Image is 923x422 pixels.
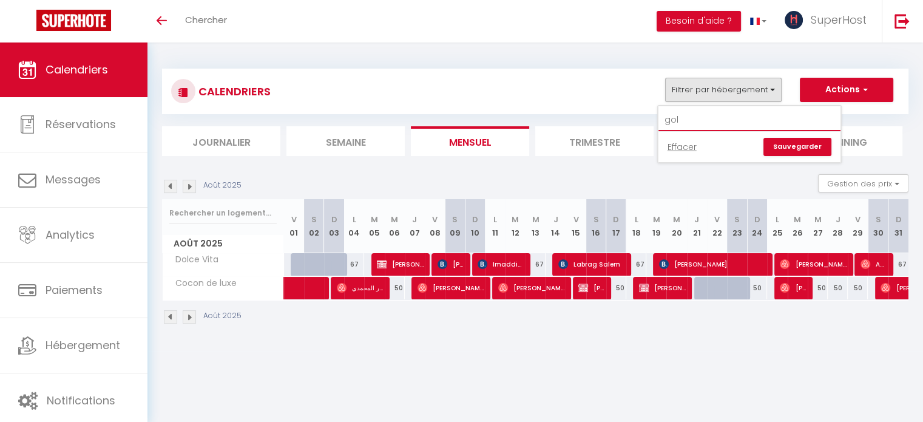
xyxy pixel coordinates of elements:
span: Imaddine Antra [478,253,524,276]
span: Août 2025 [163,235,283,253]
abbr: S [875,214,881,225]
th: 10 [465,199,485,253]
span: Labrag Salem [558,253,625,276]
div: 50 [808,277,828,299]
th: 05 [364,199,384,253]
li: Journalier [162,126,280,156]
abbr: M [371,214,378,225]
abbr: S [734,214,740,225]
span: Calendriers [46,62,108,77]
abbr: S [311,214,317,225]
span: [PERSON_NAME] [438,253,464,276]
abbr: M [653,214,660,225]
button: Actions [800,78,893,102]
span: [PERSON_NAME] [578,276,605,299]
th: 28 [828,199,848,253]
div: 67 [526,253,546,276]
abbr: V [432,214,438,225]
th: 27 [808,199,828,253]
a: Effacer [668,140,697,154]
span: [PERSON_NAME] [639,276,686,299]
th: 26 [788,199,808,253]
th: 12 [505,199,526,253]
p: Août 2025 [203,310,242,322]
div: 50 [385,277,405,299]
th: 30 [868,199,888,253]
span: [PERSON_NAME] [780,276,806,299]
th: 24 [747,199,767,253]
span: Cocon de luxe [164,277,240,290]
span: Analytics [46,227,95,242]
th: 02 [304,199,324,253]
span: Chercher [185,13,227,26]
button: Filtrer par hébergement [665,78,782,102]
th: 21 [687,199,707,253]
abbr: M [532,214,539,225]
th: 01 [284,199,304,253]
span: [PERSON_NAME] [377,253,424,276]
span: [PERSON_NAME] [418,276,484,299]
abbr: J [553,214,558,225]
div: 50 [828,277,848,299]
th: 15 [566,199,586,253]
abbr: J [412,214,417,225]
div: 50 [606,277,626,299]
abbr: L [493,214,497,225]
th: 16 [586,199,606,253]
abbr: V [291,214,297,225]
abbr: M [794,214,801,225]
li: Trimestre [535,126,654,156]
div: 67 [888,253,908,276]
th: 23 [727,199,747,253]
button: Besoin d'aide ? [657,11,741,32]
span: [PERSON_NAME] [659,253,766,276]
li: Semaine [286,126,405,156]
th: 07 [405,199,425,253]
th: 20 [666,199,686,253]
img: Super Booking [36,10,111,31]
span: Réservations [46,117,116,132]
th: 08 [425,199,445,253]
th: 11 [485,199,505,253]
abbr: L [353,214,356,225]
h3: CALENDRIERS [195,78,271,105]
th: 14 [546,199,566,253]
abbr: L [776,214,779,225]
li: Mensuel [411,126,529,156]
div: 67 [626,253,646,276]
abbr: D [613,214,619,225]
div: 67 [344,253,364,276]
th: 29 [848,199,868,253]
th: 06 [385,199,405,253]
input: Rechercher un logement... [658,109,840,131]
li: Planning [784,126,902,156]
img: logout [894,13,910,29]
abbr: M [391,214,398,225]
span: [PERSON_NAME] [780,253,847,276]
div: Filtrer par hébergement [657,105,842,163]
abbr: D [472,214,478,225]
abbr: D [896,214,902,225]
span: بندر المحمدي [337,276,384,299]
p: Août 2025 [203,180,242,191]
div: 50 [747,277,767,299]
abbr: L [635,214,638,225]
th: 25 [767,199,787,253]
abbr: D [331,214,337,225]
input: Rechercher un logement... [169,202,277,224]
abbr: M [673,214,680,225]
abbr: S [452,214,458,225]
abbr: J [694,214,699,225]
span: Messages [46,172,101,187]
th: 09 [445,199,465,253]
th: 31 [888,199,908,253]
abbr: S [593,214,599,225]
th: 22 [707,199,727,253]
span: Amel Sediri [860,253,887,276]
span: Hébergement [46,338,120,353]
span: [PERSON_NAME] [498,276,565,299]
div: 50 [848,277,868,299]
abbr: V [573,214,578,225]
span: Paiements [46,282,103,298]
abbr: M [814,214,821,225]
